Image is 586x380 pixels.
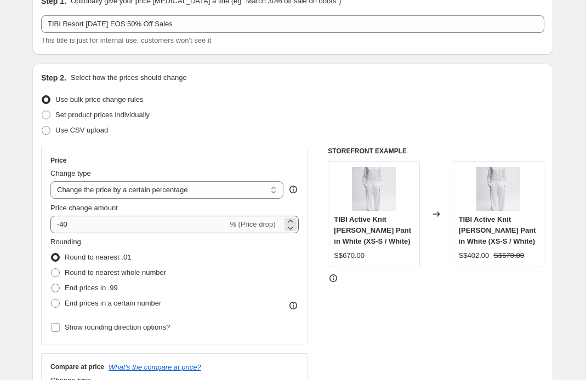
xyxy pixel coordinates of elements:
h2: Step 2. [41,72,66,83]
button: What's the compare at price? [109,363,201,371]
img: ActiveKnitWinslowPantinWhite1_80x.jpg [352,167,396,211]
span: End prices in a certain number [65,299,161,307]
span: Rounding [50,238,81,246]
p: Select how the prices should change [71,72,187,83]
span: Round to nearest .01 [65,253,131,261]
span: Use bulk price change rules [55,95,143,103]
span: Change type [50,169,91,177]
span: Round to nearest whole number [65,268,166,277]
span: Show rounding direction options? [65,323,170,331]
span: TIBI Active Knit [PERSON_NAME] Pant in White (XS-S / White) [459,215,536,245]
h3: Price [50,156,66,165]
img: ActiveKnitWinslowPantinWhite1_80x.jpg [476,167,520,211]
input: 30% off holiday sale [41,15,544,33]
span: This title is just for internal use, customers won't see it [41,36,211,44]
h3: Compare at price [50,362,104,371]
span: S$670.00 [334,251,365,260]
div: help [288,184,299,195]
span: End prices in .99 [65,284,118,292]
h6: STOREFRONT EXAMPLE [328,147,544,156]
span: S$670.00 [493,251,524,260]
input: -15 [50,216,227,233]
span: Price change amount [50,204,118,212]
span: S$402.00 [459,251,490,260]
span: Use CSV upload [55,126,108,134]
span: TIBI Active Knit [PERSON_NAME] Pant in White (XS-S / White) [334,215,411,245]
span: Set product prices individually [55,111,150,119]
span: % (Price drop) [230,220,275,228]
